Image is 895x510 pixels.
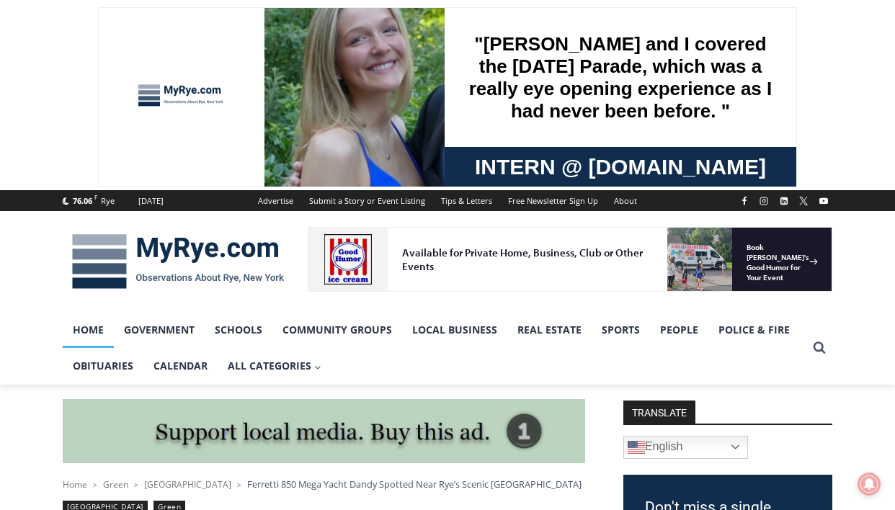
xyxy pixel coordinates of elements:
span: > [93,480,97,490]
a: Local Business [402,312,507,348]
strong: TRANSLATE [623,401,695,424]
div: Available for Private Home, Business, Club or Other Events [94,19,356,46]
a: Schools [205,312,272,348]
img: MyRye.com [63,224,293,299]
a: YouTube [815,192,832,210]
a: Calendar [143,348,218,384]
span: Intern @ [DOMAIN_NAME] [377,143,668,176]
div: Rye [101,194,115,207]
div: "[PERSON_NAME] and I covered the [DATE] Parade, which was a really eye opening experience as I ha... [364,1,681,140]
a: Free Newsletter Sign Up [500,190,606,211]
div: "clearly one of the favorites in the [GEOGRAPHIC_DATA] neighborhood" [148,90,205,172]
a: Real Estate [507,312,592,348]
span: 76.06 [73,195,92,206]
span: Open Tues. - Sun. [PHONE_NUMBER] [4,148,141,203]
a: Community Groups [272,312,402,348]
nav: Secondary Navigation [250,190,645,211]
a: About [606,190,645,211]
a: Intern @ [DOMAIN_NAME] [347,140,698,179]
a: Advertise [250,190,301,211]
a: Obituaries [63,348,143,384]
span: F [94,193,97,201]
a: English [623,436,748,459]
a: X [795,192,812,210]
a: Home [63,478,87,491]
a: People [650,312,708,348]
a: Linkedin [775,192,793,210]
a: Open Tues. - Sun. [PHONE_NUMBER] [1,145,145,179]
h4: Book [PERSON_NAME]'s Good Humor for Your Event [439,15,502,55]
a: Tips & Letters [433,190,500,211]
a: [GEOGRAPHIC_DATA] [144,478,231,491]
a: Police & Fire [708,312,800,348]
nav: Breadcrumbs [63,477,585,491]
img: en [628,439,645,456]
nav: Primary Navigation [63,312,806,385]
a: Government [114,312,205,348]
a: Sports [592,312,650,348]
div: [DATE] [138,194,164,207]
span: > [134,480,138,490]
a: Facebook [736,192,753,210]
span: > [237,480,241,490]
span: Ferretti 850 Mega Yacht Dandy Spotted Near Rye’s Scenic [GEOGRAPHIC_DATA] [247,478,582,491]
a: Home [63,312,114,348]
a: Green [103,478,128,491]
a: Book [PERSON_NAME]'s Good Humor for Your Event [428,4,520,66]
button: View Search Form [806,335,832,361]
button: Child menu of All Categories [218,348,331,384]
img: support local media, buy this ad [63,399,585,464]
a: Submit a Story or Event Listing [301,190,433,211]
a: Instagram [755,192,772,210]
